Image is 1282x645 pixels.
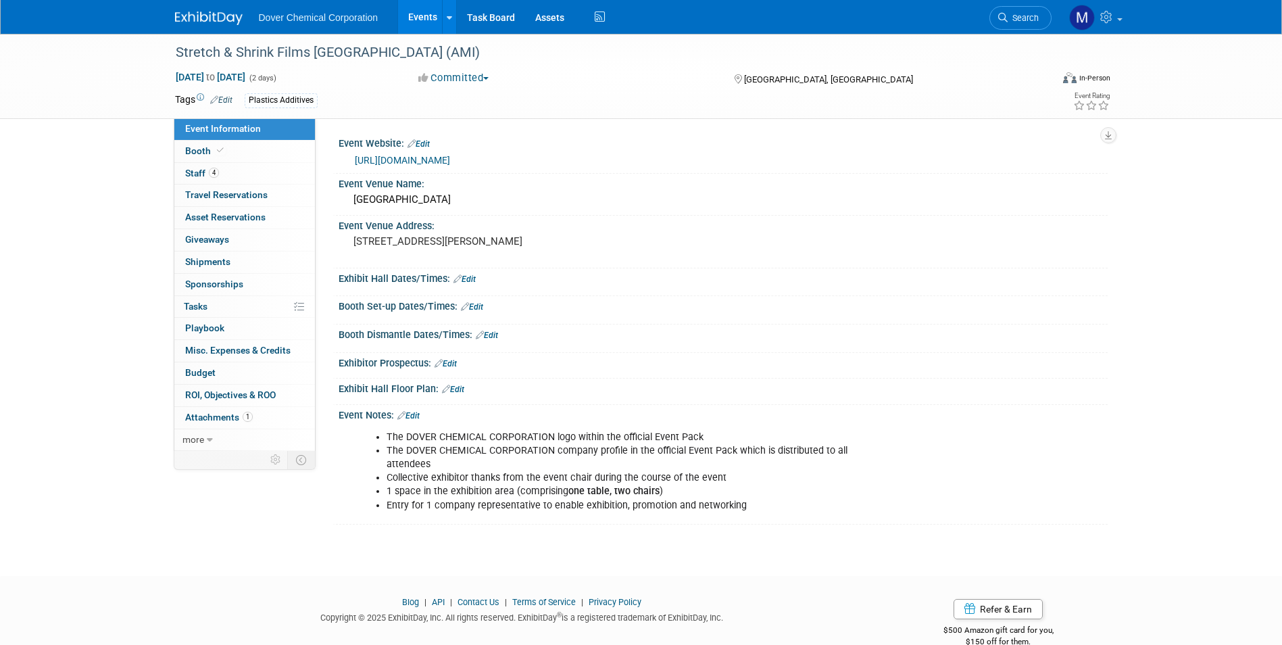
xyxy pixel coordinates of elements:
[432,597,445,607] a: API
[408,139,430,149] a: Edit
[1069,5,1095,30] img: Matt Fender
[512,597,576,607] a: Terms of Service
[421,597,430,607] span: |
[397,411,420,421] a: Edit
[414,71,494,85] button: Committed
[174,141,315,162] a: Booth
[185,189,268,200] span: Travel Reservations
[339,216,1108,233] div: Event Venue Address:
[245,93,318,107] div: Plastics Additives
[174,429,315,451] a: more
[387,471,951,485] li: Collective exhibitor thanks from the event chair during the course of the event
[353,235,644,247] pre: [STREET_ADDRESS][PERSON_NAME]
[387,431,951,444] li: The DOVER CHEMICAL CORPORATION logo within the official Event Pack
[174,340,315,362] a: Misc. Expenses & Credits
[578,597,587,607] span: |
[339,174,1108,191] div: Event Venue Name:
[185,389,276,400] span: ROI, Objectives & ROO
[174,163,315,185] a: Staff4
[185,168,219,178] span: Staff
[217,147,224,154] i: Booth reservation complete
[182,434,204,445] span: more
[264,451,288,469] td: Personalize Event Tab Strip
[259,12,378,23] span: Dover Chemical Corporation
[589,597,641,607] a: Privacy Policy
[339,379,1108,396] div: Exhibit Hall Floor Plan:
[339,268,1108,286] div: Exhibit Hall Dates/Times:
[287,451,315,469] td: Toggle Event Tabs
[339,296,1108,314] div: Booth Set-up Dates/Times:
[185,322,224,333] span: Playbook
[402,597,419,607] a: Blog
[442,385,464,394] a: Edit
[339,405,1108,423] div: Event Notes:
[174,252,315,273] a: Shipments
[171,41,1031,65] div: Stretch & Shrink Films [GEOGRAPHIC_DATA] (AMI)
[174,229,315,251] a: Giveaways
[568,485,660,497] b: one table, two chairs
[458,597,499,607] a: Contact Us
[175,11,243,25] img: ExhibitDay
[248,74,276,82] span: (2 days)
[243,412,253,422] span: 1
[185,123,261,134] span: Event Information
[476,331,498,340] a: Edit
[185,212,266,222] span: Asset Reservations
[557,611,562,619] sup: ®
[387,444,951,471] li: The DOVER CHEMICAL CORPORATION company profile in the official Event Pack which is distributed to...
[174,118,315,140] a: Event Information
[387,499,951,512] li: Entry for 1 company representative to enable exhibition, promotion and networking
[453,274,476,284] a: Edit
[174,207,315,229] a: Asset Reservations
[1063,72,1077,83] img: Format-Inperson.png
[175,71,246,83] span: [DATE] [DATE]
[175,608,870,624] div: Copyright © 2025 ExhibitDay, Inc. All rights reserved. ExhibitDay is a registered trademark of Ex...
[501,597,510,607] span: |
[355,155,450,166] a: [URL][DOMAIN_NAME]
[185,256,230,267] span: Shipments
[339,353,1108,371] div: Exhibitor Prospectus:
[185,412,253,423] span: Attachments
[185,345,291,356] span: Misc. Expenses & Credits
[175,93,232,108] td: Tags
[1073,93,1110,99] div: Event Rating
[209,168,219,178] span: 4
[185,367,216,378] span: Budget
[204,72,217,82] span: to
[339,133,1108,151] div: Event Website:
[349,189,1098,210] div: [GEOGRAPHIC_DATA]
[972,70,1111,91] div: Event Format
[184,301,207,312] span: Tasks
[174,318,315,339] a: Playbook
[174,362,315,384] a: Budget
[1079,73,1110,83] div: In-Person
[174,185,315,206] a: Travel Reservations
[387,485,951,498] li: 1 space in the exhibition area (comprising )
[174,274,315,295] a: Sponsorships
[461,302,483,312] a: Edit
[174,385,315,406] a: ROI, Objectives & ROO
[210,95,232,105] a: Edit
[185,234,229,245] span: Giveaways
[435,359,457,368] a: Edit
[1008,13,1039,23] span: Search
[989,6,1052,30] a: Search
[954,599,1043,619] a: Refer & Earn
[185,145,226,156] span: Booth
[185,279,243,289] span: Sponsorships
[174,407,315,429] a: Attachments1
[744,74,913,85] span: [GEOGRAPHIC_DATA], [GEOGRAPHIC_DATA]
[174,296,315,318] a: Tasks
[447,597,455,607] span: |
[339,325,1108,342] div: Booth Dismantle Dates/Times:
